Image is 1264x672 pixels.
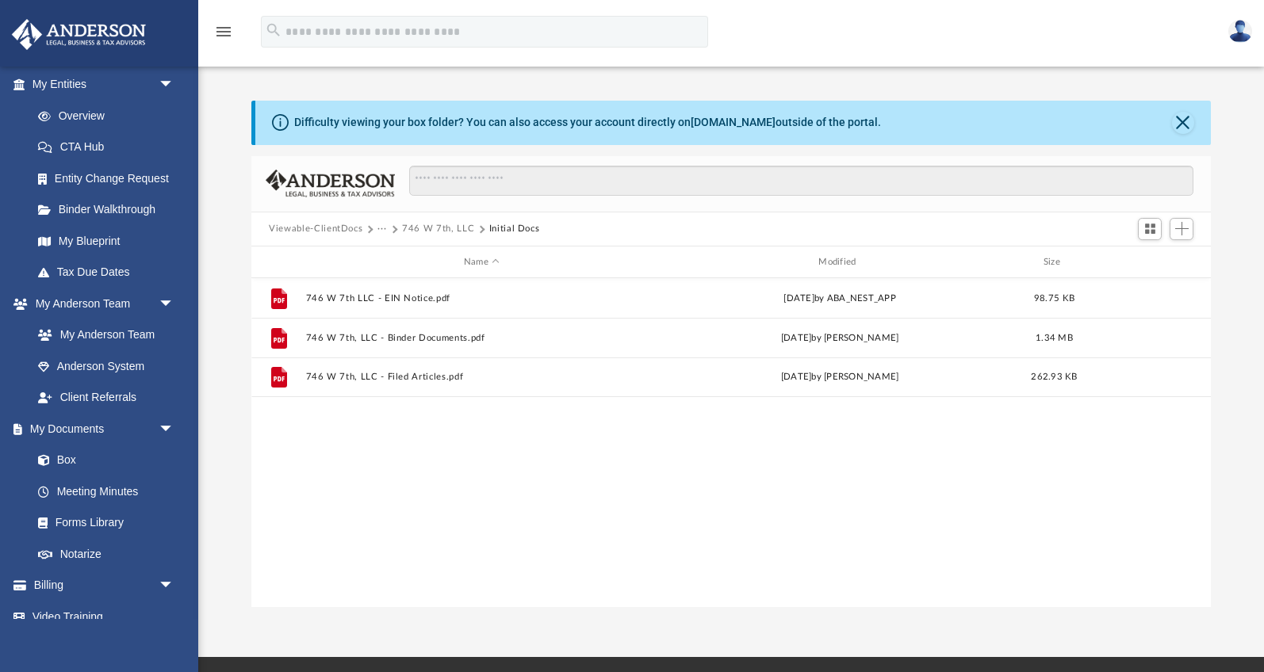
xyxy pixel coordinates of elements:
[22,257,198,288] a: Tax Due Dates
[159,69,190,101] span: arrow_drop_down
[11,601,190,632] a: Video Training
[251,278,1211,607] div: grid
[294,114,881,131] div: Difficulty viewing your box folder? You can also access your account directly on outside of the p...
[22,132,198,163] a: CTA Hub
[1172,112,1194,134] button: Close
[22,319,182,351] a: My Anderson Team
[11,69,198,101] a: My Entitiesarrow_drop_down
[377,222,388,236] button: ···
[306,293,657,304] button: 746 W 7th LLC - EIN Notice.pdf
[22,382,190,414] a: Client Referrals
[22,475,190,507] a: Meeting Minutes
[1093,255,1204,269] div: id
[1034,294,1074,303] span: 98.75 KB
[1032,373,1078,382] span: 262.93 KB
[259,255,298,269] div: id
[306,372,657,383] button: 746 W 7th, LLC - Filed Articles.pdf
[159,288,190,320] span: arrow_drop_down
[22,225,190,257] a: My Blueprint
[22,445,182,476] a: Box
[664,255,1016,269] div: Modified
[22,538,190,570] a: Notarize
[665,292,1016,306] div: [DATE] by ABA_NEST_APP
[665,371,1016,385] div: [DATE] by [PERSON_NAME]
[1138,218,1162,240] button: Switch to Grid View
[214,30,233,41] a: menu
[1036,334,1073,342] span: 1.34 MB
[489,222,540,236] button: Initial Docs
[305,255,657,269] div: Name
[665,331,1016,346] div: [DATE] by [PERSON_NAME]
[22,507,182,539] a: Forms Library
[11,413,190,445] a: My Documentsarrow_drop_down
[269,222,362,236] button: Viewable-ClientDocs
[7,19,151,50] img: Anderson Advisors Platinum Portal
[1023,255,1086,269] div: Size
[11,288,190,319] a: My Anderson Teamarrow_drop_down
[22,100,198,132] a: Overview
[22,194,198,226] a: Binder Walkthrough
[159,413,190,445] span: arrow_drop_down
[22,350,190,382] a: Anderson System
[214,22,233,41] i: menu
[1170,218,1193,240] button: Add
[11,570,198,601] a: Billingarrow_drop_down
[22,162,198,194] a: Entity Change Request
[1228,20,1252,43] img: User Pic
[265,21,282,39] i: search
[691,116,776,128] a: [DOMAIN_NAME]
[159,570,190,602] span: arrow_drop_down
[409,166,1193,196] input: Search files and folders
[402,222,474,236] button: 746 W 7th, LLC
[306,333,657,343] button: 746 W 7th, LLC - Binder Documents.pdf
